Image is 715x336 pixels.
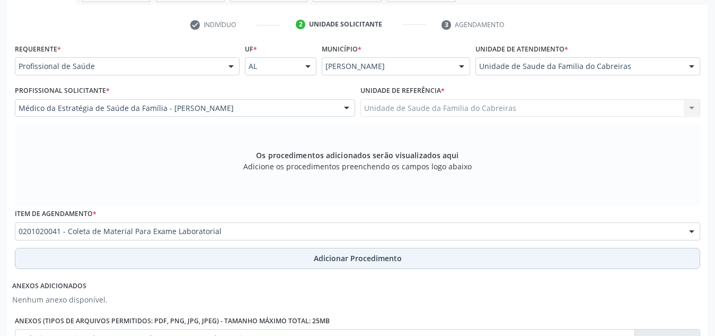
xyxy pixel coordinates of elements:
label: Item de agendamento [15,206,96,222]
label: Requerente [15,41,61,57]
span: AL [249,61,295,72]
span: 0201020041 - Coleta de Material Para Exame Laboratorial [19,226,678,237]
div: 2 [296,20,305,29]
label: UF [245,41,257,57]
span: Adicione os procedimentos preenchendo os campos logo abaixo [243,161,472,172]
label: Unidade de referência [360,83,445,99]
label: Anexos (Tipos de arquivos permitidos: PDF, PNG, JPG, JPEG) - Tamanho máximo total: 25MB [15,313,330,329]
label: Município [322,41,361,57]
span: Unidade de Saude da Familia do Cabreiras [479,61,678,72]
label: Profissional Solicitante [15,83,110,99]
div: Unidade solicitante [309,20,382,29]
span: [PERSON_NAME] [325,61,448,72]
label: Anexos adicionados [12,278,86,295]
button: Adicionar Procedimento [15,248,700,269]
span: Os procedimentos adicionados serão visualizados aqui [256,150,458,161]
label: Unidade de atendimento [475,41,568,57]
span: Profissional de Saúde [19,61,218,72]
span: Adicionar Procedimento [314,253,402,264]
span: Médico da Estratégia de Saúde da Família - [PERSON_NAME] [19,103,333,114]
p: Nenhum anexo disponível. [12,294,108,305]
